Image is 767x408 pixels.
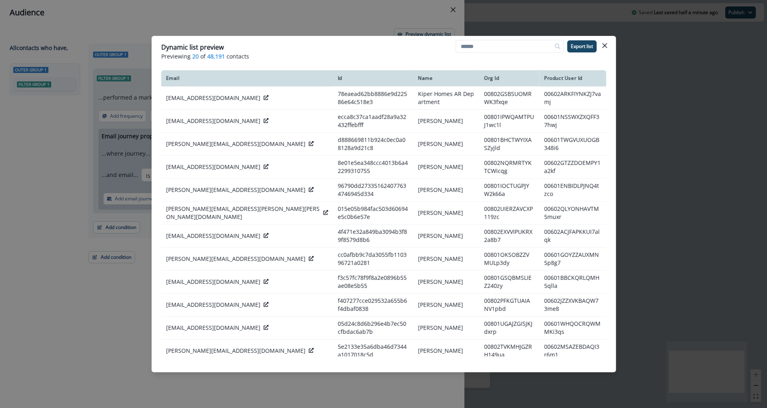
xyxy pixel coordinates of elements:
div: Id [338,75,408,81]
td: 00602JZZXVKBAQW73me8 [539,293,606,316]
td: [PERSON_NAME] [413,224,479,247]
p: [PERSON_NAME][EMAIL_ADDRESS][DOMAIN_NAME] [166,140,306,148]
p: [EMAIL_ADDRESS][DOMAIN_NAME] [166,117,260,125]
td: 00802TVKMHJGZRH149ua [479,339,539,362]
p: [PERSON_NAME][EMAIL_ADDRESS][DOMAIN_NAME] [166,186,306,194]
td: 78eaead62bb8886e9d22586e64c518e3 [333,86,413,109]
td: 00802PFKGTUAIANV1pbd [479,293,539,316]
p: [EMAIL_ADDRESS][DOMAIN_NAME] [166,278,260,286]
p: [EMAIL_ADDRESS][DOMAIN_NAME] [166,324,260,332]
td: 00602GTZZDOEMPY1a2kf [539,155,606,178]
div: Org Id [484,75,534,81]
td: 00801IOCTUGPJYW2k66a [479,178,539,201]
p: [EMAIL_ADDRESS][DOMAIN_NAME] [166,163,260,171]
td: 96790dd273351624077634746945d334 [333,178,413,201]
td: [PERSON_NAME] [413,178,479,201]
td: [PERSON_NAME] [413,201,479,224]
p: [EMAIL_ADDRESS][DOMAIN_NAME] [166,301,260,309]
span: 20 [192,52,199,60]
p: Export list [571,44,593,49]
td: 00601ENBIDLPJNQ4tzco [539,178,606,201]
td: 8e01e5ea348ccc4013b6a42299310755 [333,155,413,178]
td: 00602ACJFAPKKUI7alqk [539,224,606,247]
td: 00601WHQOCRQWMMKi3qs [539,316,606,339]
div: Email [166,75,328,81]
div: Name [418,75,474,81]
td: 4f471e32a849ba3094b3f89f8579d8b6 [333,224,413,247]
td: [PERSON_NAME] [413,339,479,362]
td: ecca8c37ca1aadf28a9a32432ffebfff [333,109,413,132]
td: [PERSON_NAME] [413,316,479,339]
td: d888669811b924c0ec0a08128a9d21c8 [333,132,413,155]
p: [PERSON_NAME][EMAIL_ADDRESS][DOMAIN_NAME] [166,347,306,355]
button: Close [598,39,611,52]
td: 00801UGAJZGISJKJdxrp [479,316,539,339]
td: 5e2133e35a6dba46d7344a1017018c5d [333,339,413,362]
button: Export list [567,40,597,52]
td: 00801IPWQAMTPUJ1wc1l [479,109,539,132]
td: 00802EXVVIPUKRX2a8b7 [479,224,539,247]
td: [PERSON_NAME] [413,247,479,270]
td: 00602MSAZEBDAQI3r6m1 [539,339,606,362]
td: 05d24c8d6b296e4b7ec50cfbdac6ab7b [333,316,413,339]
td: cc0afbb9c7da3055fb110396721a0281 [333,247,413,270]
td: 00801OKSOBZZVMULp3dy [479,247,539,270]
td: [PERSON_NAME] [413,270,479,293]
td: 00802NQRMRTYKTCWicqg [479,155,539,178]
td: [PERSON_NAME] [413,109,479,132]
td: 00601GOYZZAUXMN5p8g7 [539,247,606,270]
td: f3c57fc78f9f8a2e0896b55ae08e5b55 [333,270,413,293]
p: Dynamic list preview [161,42,224,52]
span: 48,191 [207,52,225,60]
td: 00601BBCKQRLQMH5qlla [539,270,606,293]
td: f407277cce029532a655b6f4dbaf0838 [333,293,413,316]
td: 00602ARKFIYNKZJ7vamj [539,86,606,109]
td: [PERSON_NAME] [413,132,479,155]
td: 015e05b984fac503d60694e5c0b6e57e [333,201,413,224]
div: Product User Id [544,75,601,81]
p: [EMAIL_ADDRESS][DOMAIN_NAME] [166,232,260,240]
p: Previewing of contacts [161,52,606,60]
td: 00602QLYONHAVTM5muxr [539,201,606,224]
td: Kiper Homes AR Department [413,86,479,109]
p: [PERSON_NAME][EMAIL_ADDRESS][PERSON_NAME][PERSON_NAME][DOMAIN_NAME] [166,205,320,221]
td: 00601NSSWXZXQFF37hwj [539,109,606,132]
td: 00802GSBSUOMRWK3fxqe [479,86,539,109]
td: [PERSON_NAME] [413,155,479,178]
td: 00802UIERZAVCXP119zc [479,201,539,224]
td: 00801GSQBMSLIEZ240zy [479,270,539,293]
td: 00801BHCTWYIXASZyjld [479,132,539,155]
p: [EMAIL_ADDRESS][DOMAIN_NAME] [166,94,260,102]
td: 00601TWGVUXUOGB348i6 [539,132,606,155]
p: [PERSON_NAME][EMAIL_ADDRESS][DOMAIN_NAME] [166,255,306,263]
td: [PERSON_NAME] [413,293,479,316]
